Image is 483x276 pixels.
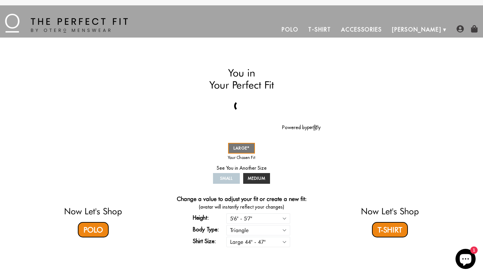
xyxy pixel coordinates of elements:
[193,237,226,245] label: Shirt Size:
[307,125,321,130] img: perfitly-logo_73ae6c82-e2e3-4a36-81b1-9e913f6ac5a1.png
[220,176,233,181] span: SMALL
[162,67,321,91] h2: You in Your Perfect Fit
[78,222,109,237] a: Polo
[193,214,226,222] label: Height:
[64,206,122,216] a: Now Let's Shop
[372,222,408,237] a: T-Shirt
[177,196,307,204] h4: Change a value to adjust your fit or create a new fit:
[471,25,478,33] img: shopping-bag-icon.png
[213,173,240,184] a: SMALL
[193,225,226,233] label: Body Type:
[5,14,128,33] img: The Perfect Fit - by Otero Menswear - Logo
[457,25,464,33] img: user-account-icon.png
[303,21,336,38] a: T-Shirt
[277,21,304,38] a: Polo
[162,204,321,211] span: (avatar will instantly reflect your changes)
[282,124,321,130] a: Powered by
[228,143,255,154] a: LARGE
[453,249,478,271] inbox-online-store-chat: Shopify online store chat
[248,176,265,181] span: MEDIUM
[243,173,270,184] a: MEDIUM
[336,21,387,38] a: Accessories
[361,206,419,216] a: Now Let's Shop
[233,146,250,151] span: LARGE
[387,21,446,38] a: [PERSON_NAME]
